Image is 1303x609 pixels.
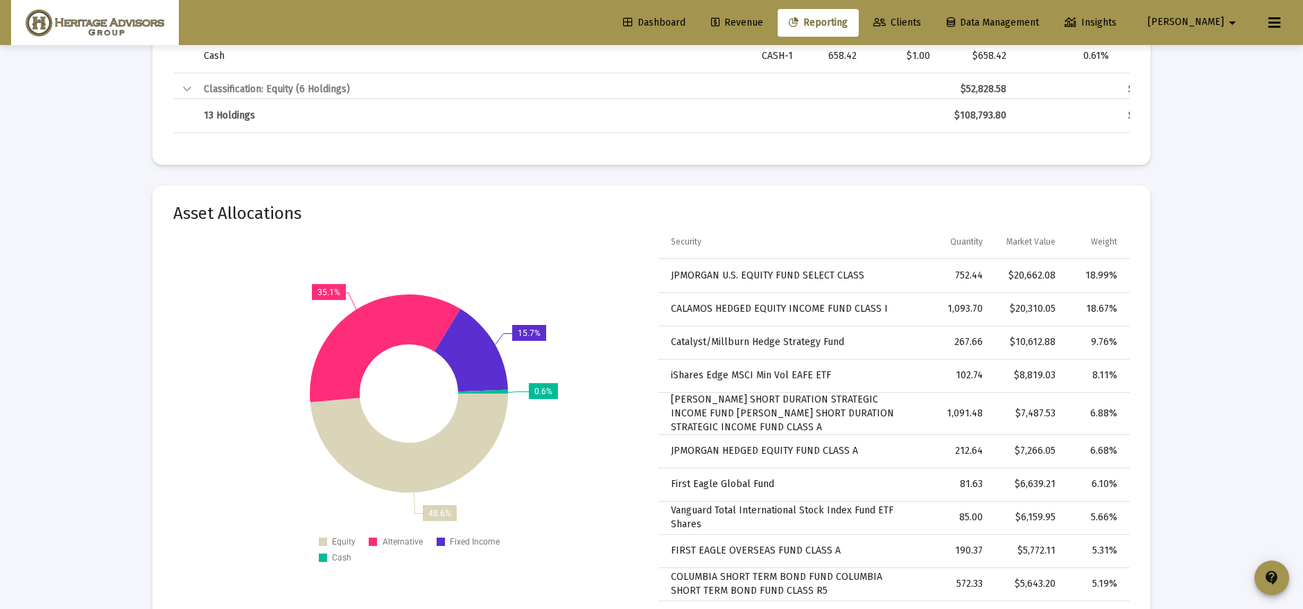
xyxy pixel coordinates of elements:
div: 13 Holdings [204,109,742,123]
div: Market Value [1006,236,1056,247]
td: 85.00 [923,501,992,534]
div: Weight [1091,236,1117,247]
div: 658.42 [825,49,857,63]
button: [PERSON_NAME] [1131,8,1257,36]
td: 1,093.70 [923,292,992,326]
td: $7,266.05 [992,434,1066,468]
div: $52,828.58 [950,82,1006,96]
td: 212.64 [923,434,992,468]
div: $92,742.24 [1128,109,1171,123]
td: [PERSON_NAME] SHORT DURATION STRATEGIC INCOME FUND [PERSON_NAME] SHORT DURATION STRATEGIC INCOME ... [658,392,923,434]
mat-icon: contact_support [1263,570,1280,586]
td: $6,159.95 [992,501,1066,534]
td: Catalyst/Millburn Hedge Strategy Fund [658,326,923,359]
div: $108,793.80 [950,109,1006,123]
a: Revenue [700,9,774,37]
a: Reporting [778,9,859,37]
a: Data Management [936,9,1050,37]
text: 15.7% [518,328,541,338]
div: 8.11% [1075,369,1117,382]
div: 18.67% [1075,302,1117,316]
div: 9.76% [1075,335,1117,349]
span: Insights [1065,17,1117,28]
div: Data grid [658,226,1130,601]
td: $8,819.03 [992,359,1066,392]
td: JPMORGAN U.S. EQUITY FUND SELECT CLASS [658,259,923,292]
td: FIRST EAGLE OVERSEAS FUND CLASS A [658,534,923,567]
td: Vanguard Total International Stock Index Fund ETF Shares [658,501,923,534]
div: 5.66% [1075,511,1117,524]
text: 48.6% [428,509,451,518]
td: Column Quantity [923,226,992,259]
td: JPMORGAN HEDGED EQUITY FUND CLASS A [658,434,923,468]
div: 6.68% [1075,444,1117,458]
td: COLUMBIA SHORT TERM BOND FUND COLUMBIA SHORT TERM BOND FUND CLASS R5 [658,567,923,601]
td: $7,487.53 [992,392,1066,434]
a: Clients [862,9,932,37]
text: Fixed Income [450,537,500,547]
div: 5.31% [1075,544,1117,558]
td: $20,310.05 [992,292,1066,326]
td: Cash [194,39,752,73]
td: 1,091.48 [923,392,992,434]
text: Alternative [383,537,423,547]
div: $1.00 [876,49,930,63]
td: Column Market Value [992,226,1066,259]
img: Dashboard [21,9,168,37]
span: Clients [873,17,921,28]
mat-icon: arrow_drop_down [1224,9,1241,37]
div: 6.88% [1075,407,1117,421]
span: Data Management [947,17,1039,28]
span: Dashboard [623,17,685,28]
span: Revenue [711,17,763,28]
text: Cash [332,553,351,563]
span: [PERSON_NAME] [1148,17,1224,28]
span: Reporting [789,17,848,28]
td: Column Security [658,226,923,259]
mat-card-title: Asset Allocations [173,206,301,220]
td: iShares Edge MSCI Min Vol EAFE ETF [658,359,923,392]
td: First Eagle Global Fund [658,468,923,501]
td: 81.63 [923,468,992,501]
a: Insights [1053,9,1128,37]
div: 5.19% [1075,577,1117,591]
text: 35.1% [317,288,340,297]
td: CALAMOS HEDGED EQUITY INCOME FUND CLASS I [658,292,923,326]
td: $10,612.88 [992,326,1066,359]
td: $20,662.08 [992,259,1066,292]
td: Classification: Equity (6 Holdings) [194,73,940,106]
div: 18.99% [1075,269,1117,283]
td: $5,772.11 [992,534,1066,567]
text: Equity [332,537,356,547]
td: 267.66 [923,326,992,359]
td: $6,639.21 [992,468,1066,501]
td: 102.74 [923,359,992,392]
a: Dashboard [612,9,697,37]
td: 752.44 [923,259,992,292]
td: $5,643.20 [992,567,1066,601]
div: 0.61% [1026,49,1108,63]
td: 572.33 [923,567,992,601]
text: 0.6% [534,387,552,396]
div: Quantity [950,236,983,247]
div: Security [671,236,701,247]
td: Column Weight [1065,226,1130,259]
td: CASH-1 [752,39,816,73]
td: Collapse [173,73,194,106]
div: $658.42 [950,49,1006,63]
div: 6.10% [1075,477,1117,491]
td: 190.37 [923,534,992,567]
